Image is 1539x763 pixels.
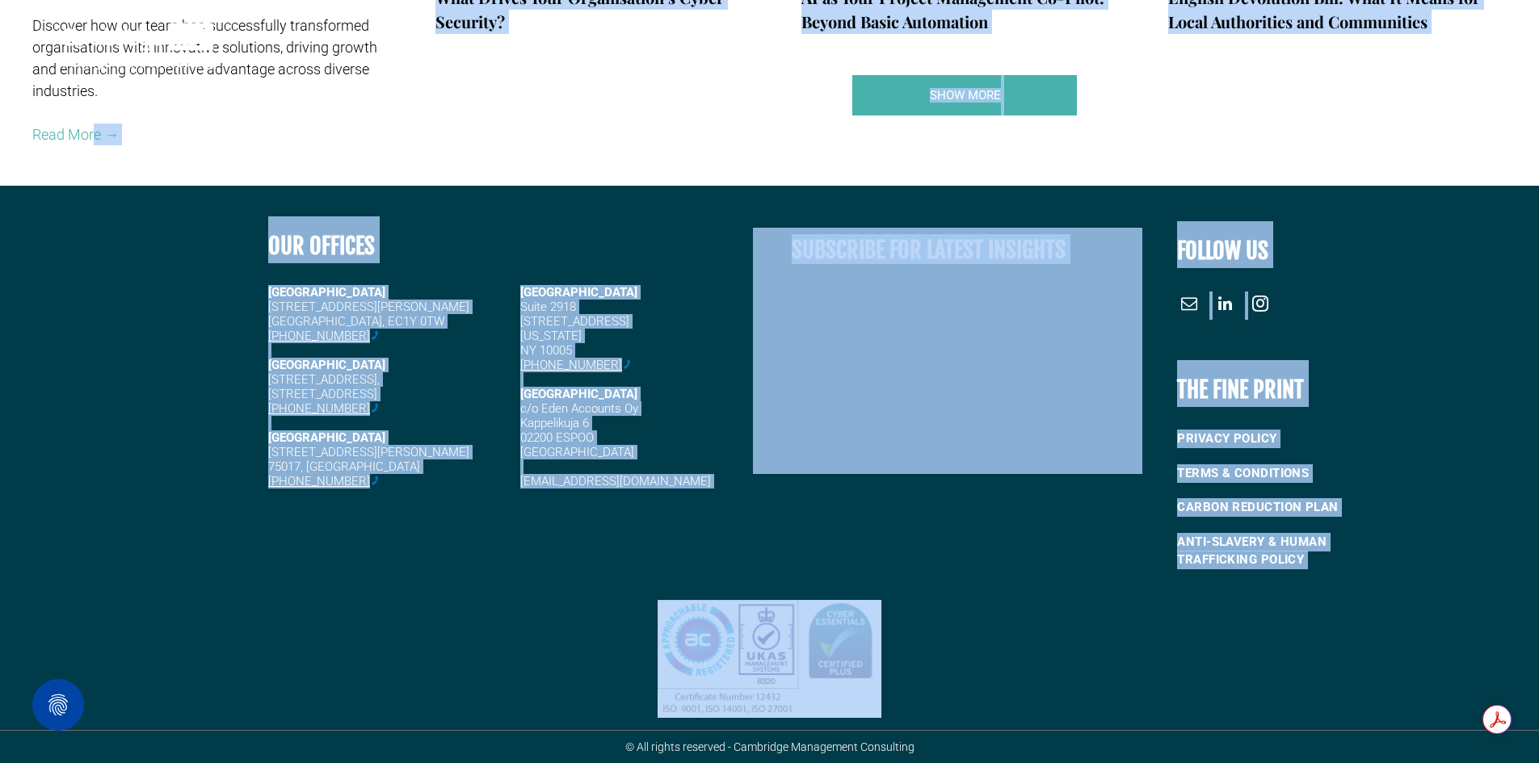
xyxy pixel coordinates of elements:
ctcspan: [PHONE_NUMBER] [520,358,622,372]
a: INSIGHTS [1369,27,1438,52]
a: CASE STUDIES [1276,27,1369,52]
span: [STREET_ADDRESS] [268,387,377,401]
ctc: Call +44 (0)1223 750335 with Linkus Desktop Client [268,329,380,343]
span: c/o Eden Accounts Oy Kappelikuja 6 02200 ESPOO [GEOGRAPHIC_DATA] [520,401,638,459]
a: MARKETS [1190,27,1275,52]
span: Discover how our team has successfully transformed organisations with innovative solutions, drivi... [32,17,377,99]
ctcspan: [PHONE_NUMBER] [268,474,370,488]
span: Suite 2918 [520,300,576,314]
a: TERMS & CONDITIONS [1177,456,1397,491]
strong: [GEOGRAPHIC_DATA] [268,358,385,372]
a: Read More → [32,126,119,143]
span: 75017, [GEOGRAPHIC_DATA] [268,459,420,474]
img: Go to Homepage [63,23,213,69]
a: Your Business Transformed | Cambridge Management Consulting [63,25,213,42]
ctc: Call +44 (0)1223 750335 with Linkus Desktop Client [268,474,380,488]
span: [US_STATE] [520,329,582,343]
a: CONTACT [1438,27,1507,52]
span: [GEOGRAPHIC_DATA] [520,387,637,401]
a: Your Business Transformed | Cambridge Management Consulting [851,74,1078,116]
ctcspan: [PHONE_NUMBER] [268,329,370,343]
a: linkedin [1213,291,1237,320]
ctc: Call +44 (0)1223 750335 with Linkus Desktop Client [520,358,632,372]
span: [STREET_ADDRESS], [268,372,380,387]
font: FOLLOW US [1177,237,1268,265]
span: © All rights reserved - Cambridge Management Consulting [625,740,915,753]
a: ABOUT [931,27,1002,52]
span: [GEOGRAPHIC_DATA] [520,285,637,300]
a: email [1177,291,1201,320]
strong: [GEOGRAPHIC_DATA] [268,285,385,300]
a: ANTI-SLAVERY & HUMAN TRAFFICKING POLICY [1177,525,1397,577]
a: [EMAIL_ADDRESS][DOMAIN_NAME] [520,474,711,488]
b: THE FINE PRINT [1177,375,1304,404]
span: [STREET_ADDRESS][PERSON_NAME] [268,445,469,459]
span: NY 10005 [520,343,572,358]
ctc: Call +44 (0)1223 750335 with Linkus Desktop Client [268,401,380,416]
span: SHOW MORE [930,75,1001,115]
a: WHAT WE DO [1088,27,1191,52]
a: CARBON REDUCTION PLAN [1177,490,1397,525]
img: Three certification logos: Approachable Registered, UKAS Management Systems with a tick and certi... [658,600,881,718]
span: [STREET_ADDRESS] [520,314,629,329]
strong: [GEOGRAPHIC_DATA] [268,430,385,445]
ctcspan: [PHONE_NUMBER] [268,401,370,416]
a: PRIVACY POLICY [1177,421,1397,456]
a: instagram [1248,291,1272,320]
a: OUR PEOPLE [1001,27,1087,52]
span: [STREET_ADDRESS][PERSON_NAME] [GEOGRAPHIC_DATA], EC1Y 0TW [268,300,469,329]
b: OUR OFFICES [268,232,375,260]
